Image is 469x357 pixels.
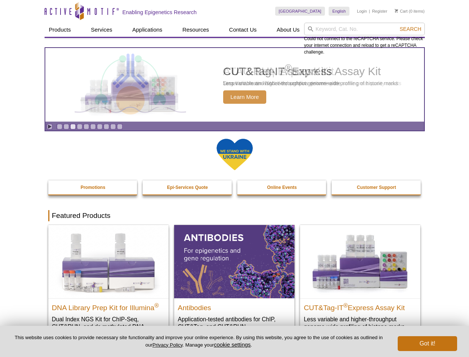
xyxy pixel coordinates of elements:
p: This website uses cookies to provide necessary site functionality and improve your online experie... [12,334,385,348]
strong: Promotions [81,185,105,190]
a: Products [45,23,75,37]
button: Got it! [398,336,457,351]
a: Cart [395,9,408,14]
a: Online Events [237,180,327,194]
a: CUT&Tag-IT® Express Assay Kit CUT&Tag-IT®Express Assay Kit Less variable and higher-throughput ge... [300,225,420,338]
a: Applications [128,23,167,37]
a: Epi-Services Quote [143,180,232,194]
img: All Antibodies [174,225,294,298]
h2: CUT&Tag-IT Express Assay Kit [304,300,417,312]
div: Could not connect to the reCAPTCHA service. Please check your internet connection and reload to g... [304,23,425,55]
img: Your Cart [395,9,398,13]
a: Toggle autoplay [47,124,52,129]
sup: ® [154,302,159,308]
a: Go to slide 1 [57,124,62,129]
a: Login [357,9,367,14]
a: Go to slide 8 [104,124,109,129]
a: Go to slide 2 [63,124,69,129]
p: Application-tested antibodies for ChIP, CUT&Tag, and CUT&RUN. [178,315,291,331]
sup: ® [343,302,348,308]
img: CUT&Tag-IT® Express Assay Kit [300,225,420,298]
h2: Antibodies [178,300,291,312]
a: English [329,7,349,16]
button: Search [397,26,423,32]
a: Promotions [48,180,138,194]
img: DNA Library Prep Kit for Illumina [48,225,169,298]
a: Go to slide 10 [117,124,123,129]
h2: DNA Library Prep Kit for Illumina [52,300,165,312]
a: All Antibodies Antibodies Application-tested antibodies for ChIP, CUT&Tag, and CUT&RUN. [174,225,294,338]
img: We Stand With Ukraine [216,138,253,171]
a: [GEOGRAPHIC_DATA] [275,7,325,16]
a: Go to slide 9 [110,124,116,129]
a: Privacy Policy [152,342,182,348]
button: cookie settings [214,341,251,348]
a: About Us [272,23,304,37]
li: (0 items) [395,7,425,16]
li: | [369,7,370,16]
strong: Customer Support [357,185,396,190]
a: DNA Library Prep Kit for Illumina DNA Library Prep Kit for Illumina® Dual Index NGS Kit for ChIP-... [48,225,169,345]
input: Keyword, Cat. No. [304,23,425,35]
a: Go to slide 6 [90,124,96,129]
h2: Featured Products [48,210,421,221]
span: Search [400,26,421,32]
a: Go to slide 5 [84,124,89,129]
a: Contact Us [225,23,261,37]
a: Go to slide 7 [97,124,102,129]
a: Services [87,23,117,37]
a: Go to slide 4 [77,124,82,129]
p: Dual Index NGS Kit for ChIP-Seq, CUT&RUN, and ds methylated DNA assays. [52,315,165,338]
p: Less variable and higher-throughput genome-wide profiling of histone marks​. [304,315,417,331]
a: Register [372,9,387,14]
a: Go to slide 3 [70,124,76,129]
strong: Epi-Services Quote [167,185,208,190]
h2: Enabling Epigenetics Research [123,9,197,16]
strong: Online Events [267,185,297,190]
a: Customer Support [332,180,421,194]
a: Resources [178,23,214,37]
